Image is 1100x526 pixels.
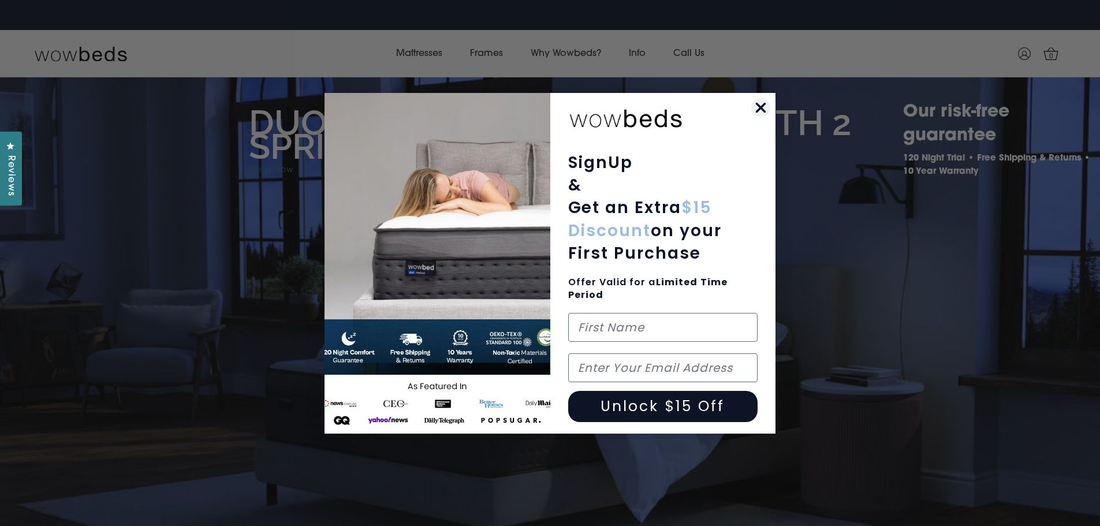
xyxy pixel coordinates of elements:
[3,155,18,196] span: Reviews
[568,275,728,301] span: Limited Time Period
[568,275,728,301] span: Offer Valid for a
[568,101,684,134] img: wowbeds-logo-2
[751,98,771,118] button: Close dialog
[568,196,712,241] span: $15 Discount
[568,313,758,342] input: First Name
[568,151,633,174] span: SignUp
[568,174,582,196] span: &
[568,353,758,382] input: Enter Your Email Address
[568,391,758,422] button: Unlock $15 Off
[325,93,550,434] img: 654b37c0-041b-4dc1-9035-2cedd1fa2a67.jpeg
[568,196,722,264] span: Get an Extra on your First Purchase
